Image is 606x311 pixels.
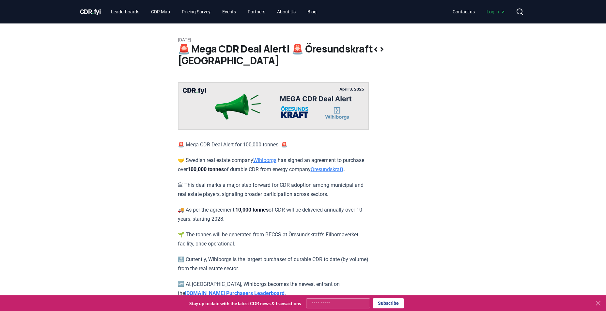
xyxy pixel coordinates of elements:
[80,8,101,16] span: CDR fyi
[178,43,428,67] h1: 🚨 Mega CDR Deal Alert! 🚨 Öresundskraft<>[GEOGRAPHIC_DATA]
[178,255,369,273] p: 🔝 Currently, Wihlborgs is the largest purchaser of durable CDR to date (by volume) from the real ...
[253,157,276,163] a: Wihlborgs
[235,207,269,213] strong: 10,000 tonnes
[80,7,101,16] a: CDR.fyi
[178,205,369,224] p: 🚚 As per the agreement, of CDR will be delivered annually over 10 years, starting 2028.
[178,280,369,298] p: 🆕 At [GEOGRAPHIC_DATA], Wihlborgs becomes the newest entrant on the .
[272,6,301,18] a: About Us
[311,166,345,172] strong: .
[178,37,428,43] p: [DATE]
[302,6,322,18] a: Blog
[311,166,343,172] a: Öresundskraft
[178,140,369,149] p: 🚨 Mega CDR Deal Alert for 100,000 tonnes! 🚨
[242,6,271,18] a: Partners
[481,6,511,18] a: Log in
[106,6,322,18] nav: Main
[447,6,511,18] nav: Main
[217,6,241,18] a: Events
[92,8,94,16] span: .
[188,166,224,172] strong: 100,000 tonnes
[447,6,480,18] a: Contact us
[177,6,216,18] a: Pricing Survey
[146,6,175,18] a: CDR Map
[178,230,369,248] p: 🌱 The tonnes will be generated from BECCS at Öresundskraft’s Filbornaverket facility, once operat...
[487,8,505,15] span: Log in
[178,156,369,174] p: 🤝 Swedish real estate company has signed an agreement to purchase over of durable CDR from energy...
[178,181,369,199] p: 🏛 This deal marks a major step forward for CDR adoption among municipal and real estate players, ...
[178,82,369,130] img: blog post image
[106,6,145,18] a: Leaderboards
[185,290,285,296] a: [DOMAIN_NAME] Purchasers Leaderboard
